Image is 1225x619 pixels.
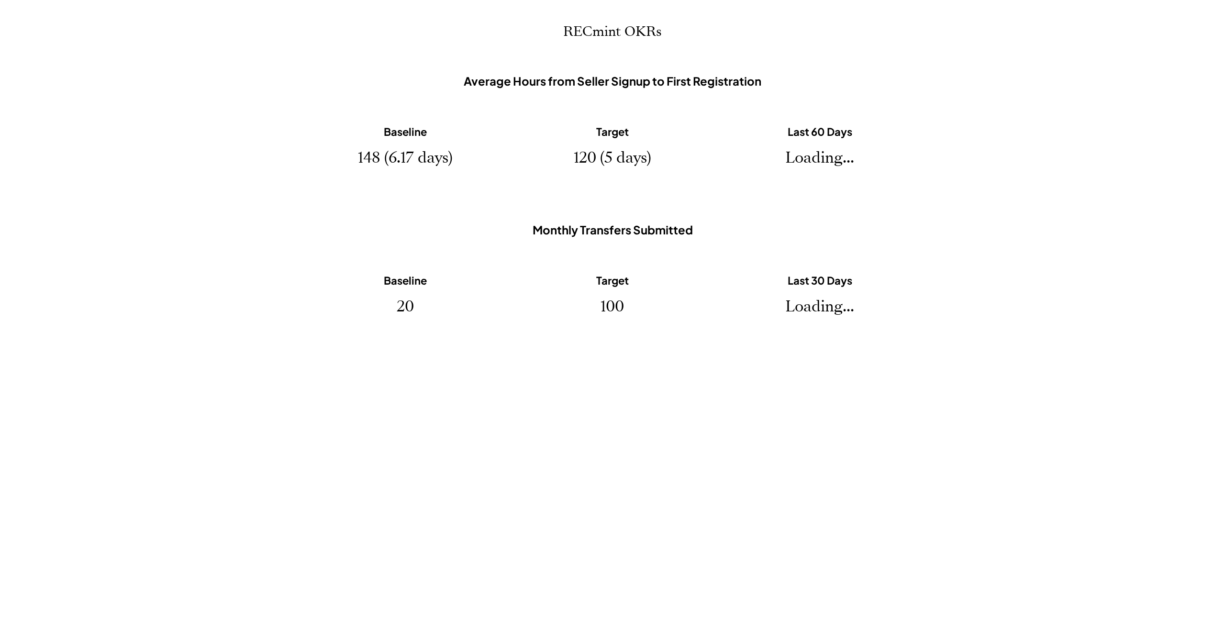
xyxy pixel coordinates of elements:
h2: 100 [601,297,624,316]
h3: Last 60 Days [788,125,852,139]
h3: Target [596,274,629,287]
h3: Baseline [384,274,427,287]
h2: 148 (6.17 days) [358,148,453,167]
h2: Loading... [785,297,854,316]
h2: RECmint OKRs [563,24,662,40]
h3: Target [596,125,629,139]
h3: Average Hours from Seller Signup to First Registration [464,74,761,88]
h2: 20 [397,297,414,316]
h3: Last 30 Days [788,274,852,287]
h3: Baseline [384,125,427,139]
h2: 120 (5 days) [574,148,651,167]
h2: Loading... [785,148,854,167]
h3: Monthly Transfers Submitted [533,222,693,237]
